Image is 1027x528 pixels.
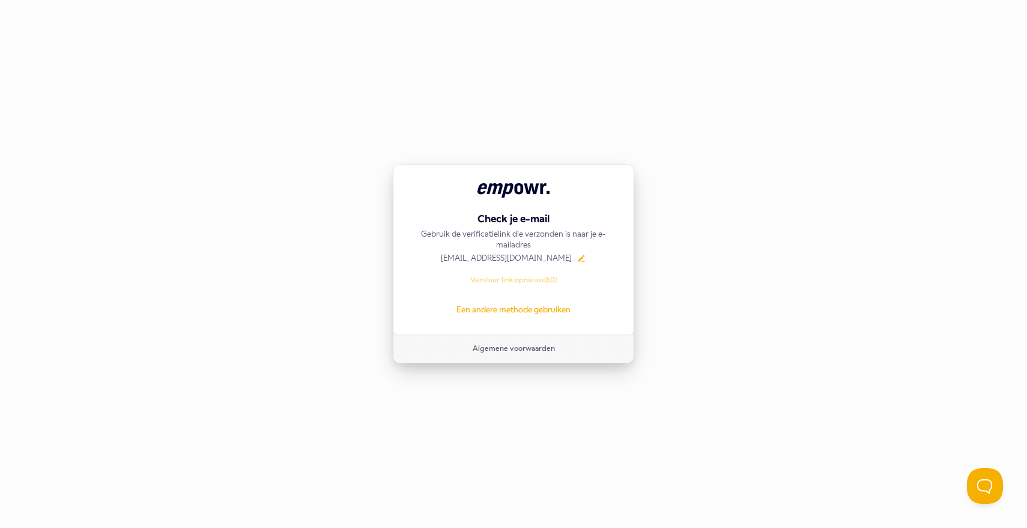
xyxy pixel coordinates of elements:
a: Algemene voorwaarden [473,344,555,354]
button: Edit [577,253,586,263]
p: [EMAIL_ADDRESS][DOMAIN_NAME] [441,253,572,264]
iframe: Help Scout Beacon - Open [967,468,1003,504]
img: empowr [477,183,550,198]
p: Gebruik de verificatielink die verzonden is naar je e-mailadres [417,229,610,250]
h1: Check je e-mail [417,212,610,226]
a: Een andere methode gebruiken [456,305,571,315]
